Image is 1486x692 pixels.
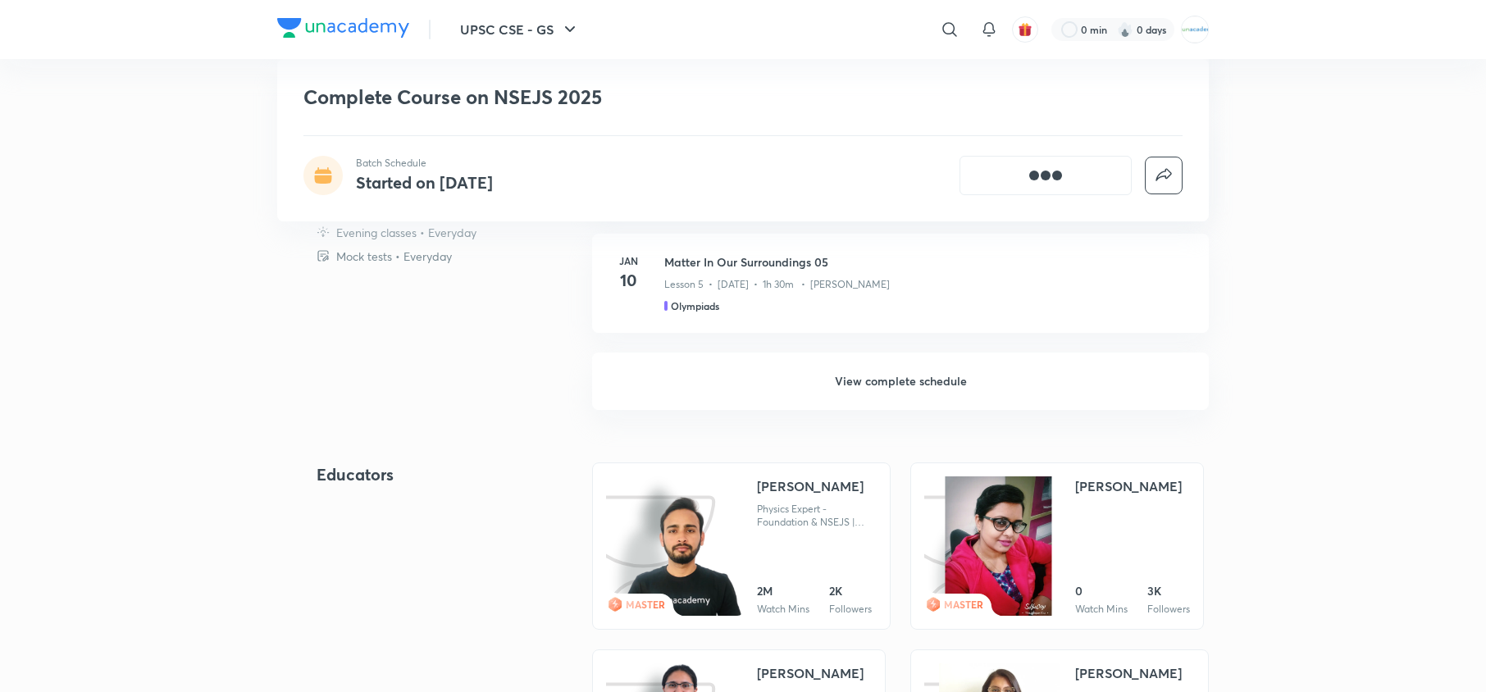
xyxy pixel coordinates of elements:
[757,503,877,529] div: Physics Expert - Foundation & NSEJS | Mentored 9000+ Students | 9+ Years of teaching Experience |...
[592,462,891,630] a: iconeducatorMASTER[PERSON_NAME]Physics Expert - Foundation & NSEJS | Mentored 9000+ Students | 9+...
[829,583,872,599] div: 2K
[1181,16,1209,43] img: MOHAMMED SHOAIB
[450,13,590,46] button: UPSC CSE - GS
[1075,663,1182,683] div: [PERSON_NAME]
[626,598,665,611] span: MASTER
[612,268,645,293] h4: 10
[664,253,1189,271] h3: Matter In Our Surroundings 05
[757,476,864,496] div: [PERSON_NAME]
[317,462,540,487] h4: Educators
[960,156,1132,195] button: [object Object]
[1075,583,1128,599] div: 0
[664,277,890,292] p: Lesson 5 • [DATE] • 1h 30m • [PERSON_NAME]
[1075,476,1182,496] div: [PERSON_NAME]
[757,603,809,616] div: Watch Mins
[592,234,1209,353] a: Jan10Matter In Our Surroundings 05Lesson 5 • [DATE] • 1h 30m • [PERSON_NAME]Olympiads
[910,462,1204,630] a: iconeducatorMASTER[PERSON_NAME]0Watch Mins3KFollowers
[944,598,983,611] span: MASTER
[336,248,452,265] p: Mock tests • Everyday
[1117,21,1133,38] img: streak
[1147,583,1190,599] div: 3K
[336,224,476,241] p: Evening classes • Everyday
[829,603,872,616] div: Followers
[277,18,409,38] img: Company Logo
[1147,603,1190,616] div: Followers
[619,496,743,618] img: educator
[277,18,409,42] a: Company Logo
[945,476,1051,618] img: educator
[592,353,1209,410] h6: View complete schedule
[1075,603,1128,616] div: Watch Mins
[1018,22,1032,37] img: avatar
[1012,16,1038,43] button: avatar
[356,156,493,171] p: Batch Schedule
[303,85,946,109] h1: Complete Course on NSEJS 2025
[356,171,493,193] h4: Started on [DATE]
[671,298,719,313] h5: Olympiads
[606,476,728,616] img: icon
[612,253,645,268] h6: Jan
[924,476,1046,616] img: icon
[757,663,864,683] div: [PERSON_NAME]
[757,583,809,599] div: 2M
